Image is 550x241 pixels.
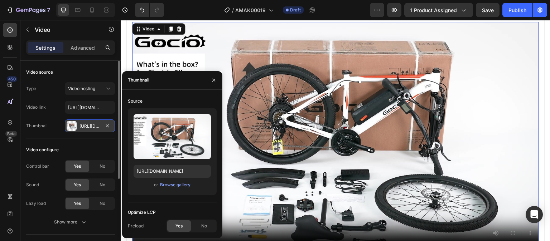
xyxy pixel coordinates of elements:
[128,223,144,229] div: Preload
[26,69,53,75] div: Video source
[26,163,49,169] div: Control bar
[47,6,50,14] p: 7
[100,163,105,169] span: No
[154,181,158,189] span: or
[35,44,56,51] p: Settings
[11,2,418,230] video: Video
[290,7,301,13] span: Draft
[232,6,234,14] span: /
[100,200,105,207] span: No
[121,20,550,241] iframe: Design area
[476,3,500,17] button: Save
[134,165,211,178] input: https://example.com/image.jpg
[5,131,17,137] div: Beta
[74,182,81,188] span: Yes
[26,216,115,228] button: Show more
[35,25,96,34] p: Video
[160,181,191,188] button: Browse gallery
[508,6,526,14] div: Publish
[26,182,39,188] div: Sound
[26,200,46,207] div: Lazy load
[100,182,105,188] span: No
[68,86,95,91] span: Video hosting
[128,98,143,104] div: Source
[482,7,494,13] span: Save
[160,182,190,188] div: Browse gallery
[71,44,95,51] p: Advanced
[74,200,81,207] span: Yes
[134,114,211,159] img: preview-image
[410,6,457,14] span: 1 product assigned
[26,104,46,110] div: Video link
[235,6,266,14] span: AMAK00019
[54,218,87,226] div: Show more
[502,3,532,17] button: Publish
[26,123,48,129] div: Thumbnail
[175,223,183,229] span: Yes
[7,76,17,82] div: 450
[65,82,115,95] button: Video hosting
[404,3,473,17] button: 1 product assigned
[26,85,36,92] div: Type
[128,77,149,83] div: Thumbnail
[135,3,164,17] div: Undo/Redo
[65,101,115,114] input: Insert video url here
[20,6,35,12] div: Video
[128,209,156,216] div: Optimize LCP
[201,223,207,229] span: No
[74,163,81,169] span: Yes
[26,147,59,153] div: Video configure
[526,206,543,223] div: Open Intercom Messenger
[3,3,53,17] button: 7
[79,123,100,129] div: [URL][DOMAIN_NAME]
